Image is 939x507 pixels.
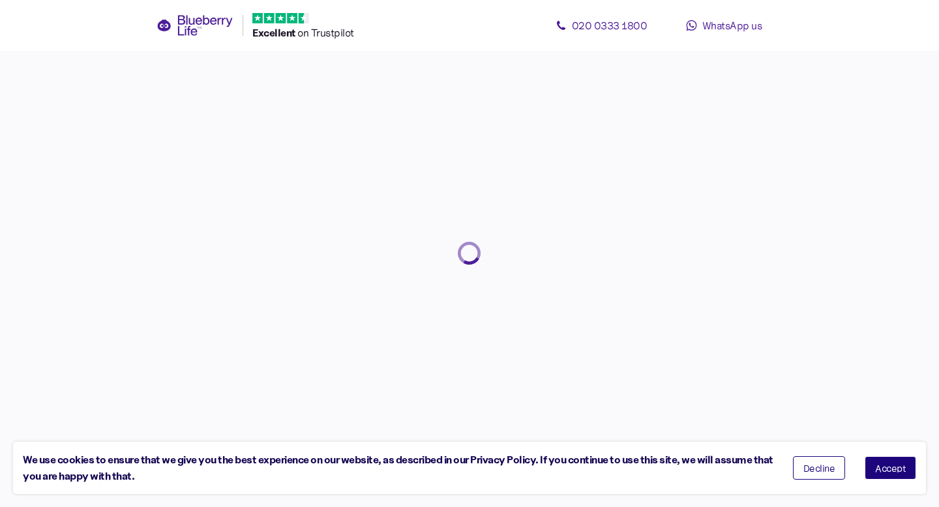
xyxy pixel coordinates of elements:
[803,463,835,472] span: Decline
[702,19,762,32] span: WhatsApp us
[875,463,906,472] span: Accept
[665,12,782,38] a: WhatsApp us
[252,26,297,39] span: Excellent ️
[793,456,846,480] button: Decline cookies
[23,452,773,484] div: We use cookies to ensure that we give you the best experience on our website, as described in our...
[865,456,916,480] button: Accept cookies
[543,12,660,38] a: 020 0333 1800
[572,19,648,32] span: 020 0333 1800
[297,26,354,39] span: on Trustpilot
